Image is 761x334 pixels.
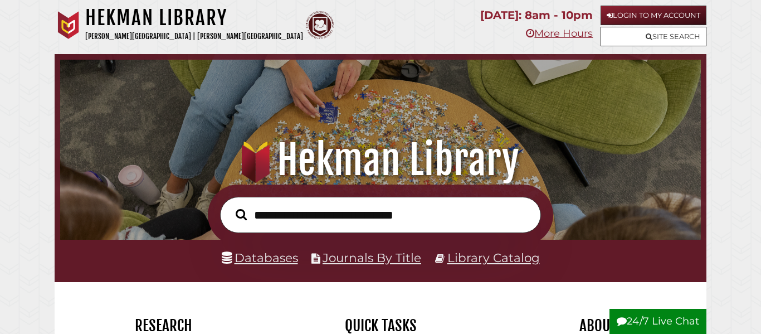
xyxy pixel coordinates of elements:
[222,250,298,265] a: Databases
[323,250,421,265] a: Journals By Title
[601,27,706,46] a: Site Search
[480,6,593,25] p: [DATE]: 8am - 10pm
[601,6,706,25] a: Login to My Account
[85,30,303,43] p: [PERSON_NAME][GEOGRAPHIC_DATA] | [PERSON_NAME][GEOGRAPHIC_DATA]
[230,206,252,223] button: Search
[526,27,593,40] a: More Hours
[85,6,303,30] h1: Hekman Library
[236,209,247,221] i: Search
[447,250,540,265] a: Library Catalog
[306,11,334,39] img: Calvin Theological Seminary
[55,11,82,39] img: Calvin University
[71,135,689,185] h1: Hekman Library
